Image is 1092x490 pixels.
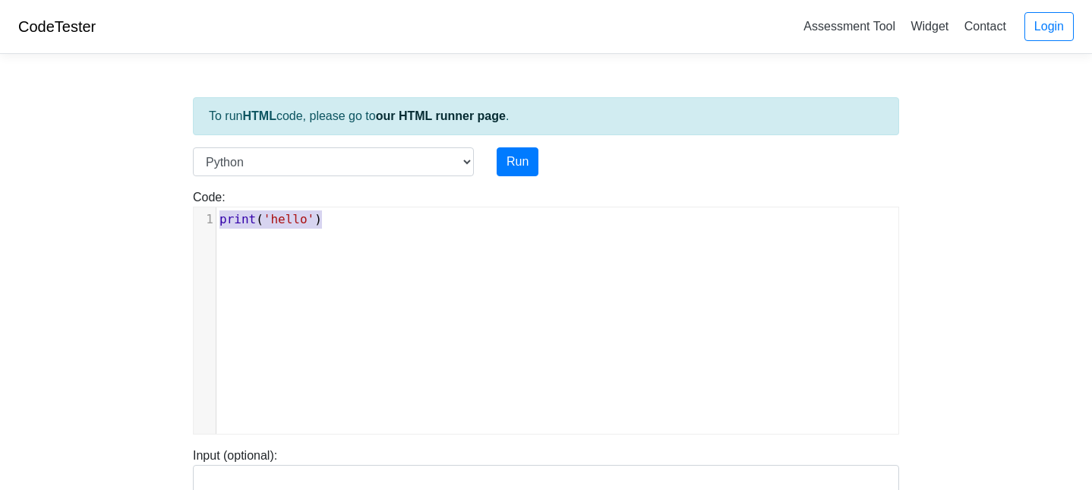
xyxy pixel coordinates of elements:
div: Code: [181,188,911,435]
a: Widget [904,14,955,39]
span: 'hello' [264,212,314,226]
button: Run [497,147,538,176]
span: ( ) [219,212,322,226]
span: print [219,212,256,226]
div: To run code, please go to . [193,97,899,135]
a: Assessment Tool [797,14,901,39]
a: Contact [958,14,1012,39]
div: 1 [194,210,216,229]
strong: HTML [242,109,276,122]
a: Login [1024,12,1074,41]
a: our HTML runner page [376,109,506,122]
a: CodeTester [18,18,96,35]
